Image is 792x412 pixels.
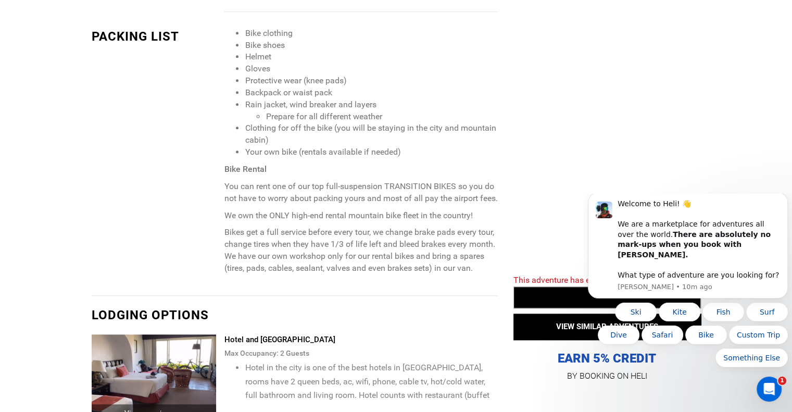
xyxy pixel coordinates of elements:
[34,36,187,65] b: There are absolutely no mark-ups when you book with [PERSON_NAME].
[305,349,309,357] span: s
[224,181,497,205] p: You can rent one of our top full-suspension TRANSITION BIKES so you do not have to worry about pa...
[58,132,99,151] button: Quick reply: Safari
[34,5,196,87] div: Message content
[92,306,498,324] div: Lodging options
[584,194,792,373] iframe: Intercom notifications message
[162,109,204,128] button: Quick reply: Surf
[75,109,117,128] button: Quick reply: Kite
[12,8,29,24] img: Profile image for Carl
[102,132,143,151] button: Quick reply: Bike
[245,40,497,52] li: Bike shoes
[119,109,160,128] button: Quick reply: Fish
[245,63,497,75] li: Gloves
[34,89,196,98] p: Message from Carl, sent 10m ago
[245,99,497,123] li: Rain jacket, wind breaker and layers
[224,210,497,222] p: We own the ONLY high-end rental mountain bike fleet in the country!
[245,75,497,87] li: Protective wear (knee pads)
[266,111,497,123] li: Prepare for all different weather
[31,109,73,128] button: Quick reply: Ski
[245,51,497,63] li: Helmet
[145,132,204,151] button: Quick reply: Custom Trip
[245,28,497,40] li: Bike clothing
[34,5,196,87] div: Welcome to Heli! 👋 We are a marketplace for adventures all over the world. What type of adventure...
[513,275,612,285] span: This adventure has expired
[132,155,204,173] button: Quick reply: Something Else
[245,87,497,99] li: Backpack or waist pack
[224,164,266,174] strong: Bike Rental
[757,377,782,402] iframe: Intercom live chat
[513,314,701,340] button: VIEW SIMILAR ADVENTURES
[245,146,497,158] li: Your own bike (rentals available if needed)
[224,227,497,274] p: Bikes get a full service before every tour, we change brake pads every tour, change tires when th...
[513,369,701,383] p: BY BOOKING ON HELI
[224,334,497,345] div: Hotel and [GEOGRAPHIC_DATA]
[14,132,56,151] button: Quick reply: Dive
[778,377,786,385] span: 1
[4,109,204,173] div: Quick reply options
[224,345,497,361] div: Max Occupancy: 2 Guest
[245,122,497,146] li: Clothing for off the bike (you will be staying in the city and mountain cabin)
[92,28,217,45] div: PACKING LIST
[245,361,497,402] li: Hotel in the city is one of the best hotels in [GEOGRAPHIC_DATA], rooms have 2 queen beds, ac, wi...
